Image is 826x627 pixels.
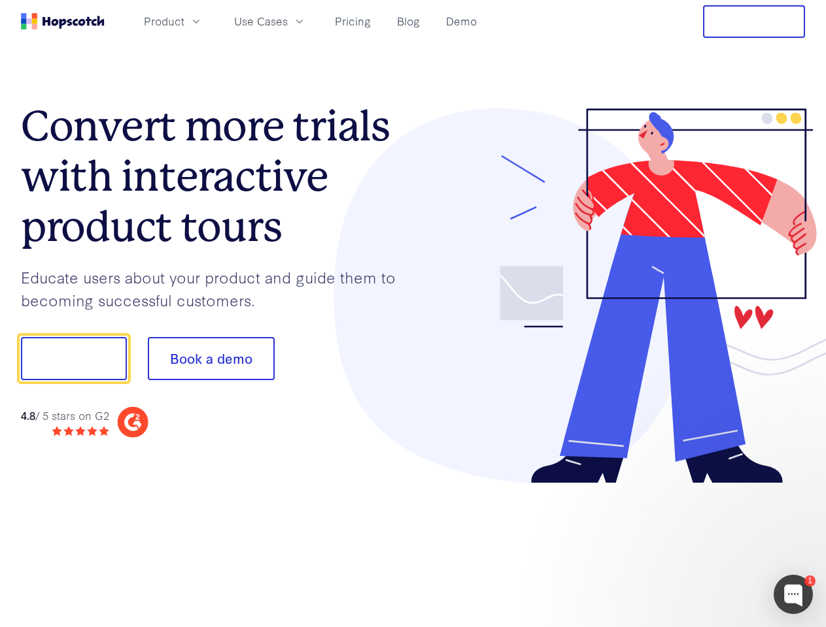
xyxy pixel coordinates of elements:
button: Product [136,10,211,32]
div: 1 [804,575,816,587]
p: Educate users about your product and guide them to becoming successful customers. [21,266,413,311]
div: / 5 stars on G2 [21,408,109,424]
button: Free Trial [703,5,805,38]
a: Pricing [330,10,376,32]
strong: 4.8 [21,408,35,423]
button: Use Cases [226,10,314,32]
button: Book a demo [148,337,275,380]
span: Use Cases [234,13,288,29]
h1: Convert more trials with interactive product tours [21,101,413,251]
a: Demo [441,10,482,32]
button: Show me! [21,337,127,380]
a: Home [21,13,105,29]
span: Product [144,13,184,29]
a: Blog [392,10,425,32]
